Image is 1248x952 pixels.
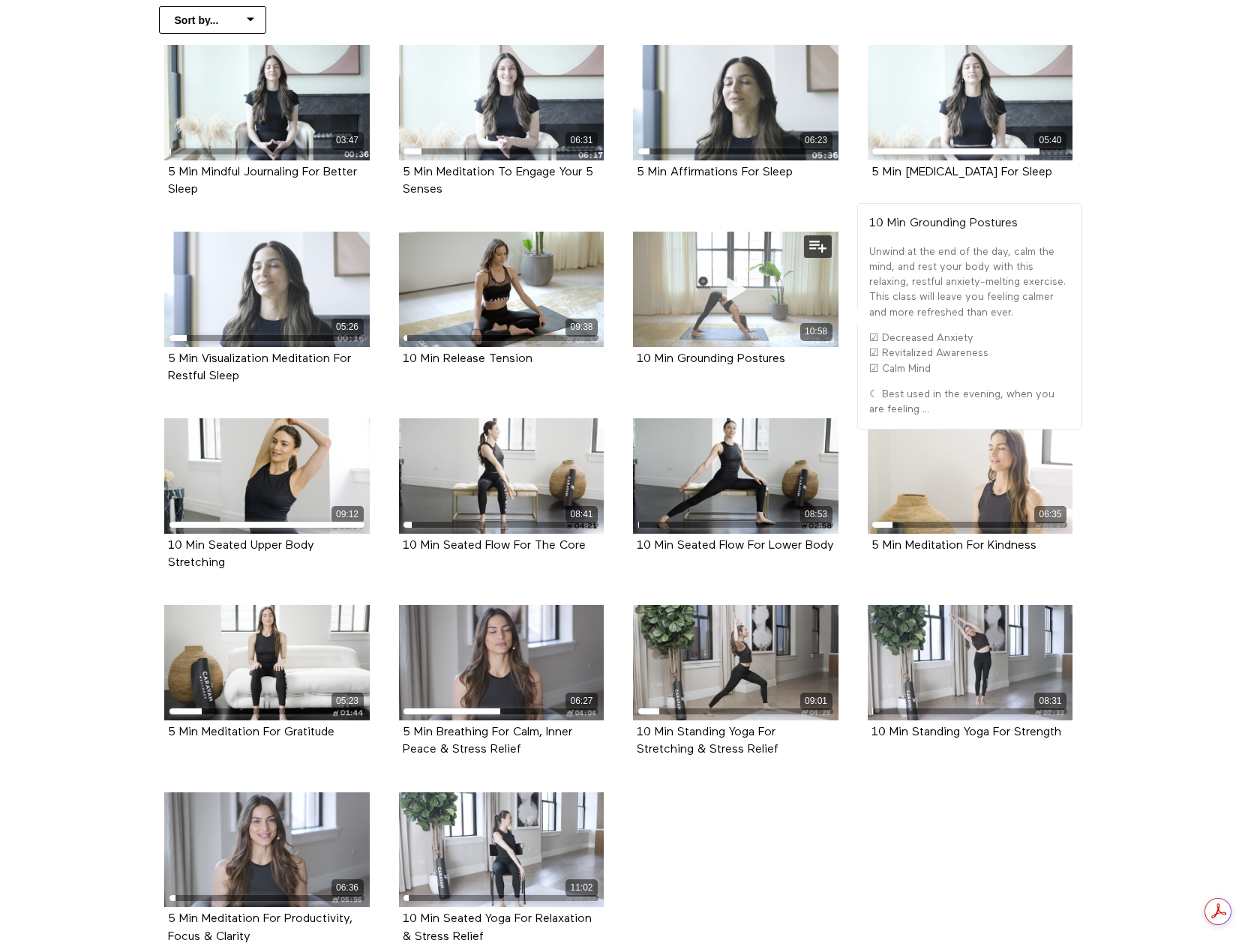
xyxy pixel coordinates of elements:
[633,418,838,534] a: 10 Min Seated Flow For Lower Body 08:53
[331,132,364,149] div: 03:47
[868,45,1073,160] a: 5 Min Progressive Muscle Relaxation For Sleep 05:40
[637,166,793,178] strong: 5 Min Affirmations For Sleep
[800,323,832,340] div: 10:58
[331,506,364,523] div: 09:12
[331,319,364,336] div: 05:26
[403,166,593,195] a: 5 Min Meditation To Engage Your 5 Senses
[565,879,598,897] div: 11:02
[800,506,832,523] div: 08:53
[565,319,598,336] div: 09:38
[871,166,1052,178] a: 5 Min [MEDICAL_DATA] For Sleep
[164,605,370,720] a: 5 Min Meditation For Gratitude 05:23
[403,726,572,755] a: 5 Min Breathing For Calm, Inner Peace & Stress Relief
[637,166,793,178] a: 5 Min Affirmations For Sleep
[168,913,352,942] a: 5 Min Meditation For Productivity, Focus & Clarity
[399,45,604,160] a: 5 Min Meditation To Engage Your 5 Senses 06:31
[164,418,370,534] a: 10 Min Seated Upper Body Stretching 09:12
[399,232,604,347] a: 10 Min Release Tension 09:38
[403,913,592,942] a: 10 Min Seated Yoga For Relaxation & Stress Relief
[403,540,586,552] strong: 10 Min Seated Flow For The Core
[168,540,314,569] strong: 10 Min Seated Upper Body Stretching
[868,418,1073,534] a: 5 Min Meditation For Kindness 06:35
[168,353,351,382] a: 5 Min Visualization Meditation For Restful Sleep
[168,540,314,568] a: 10 Min Seated Upper Body Stretching
[633,45,838,160] a: 5 Min Affirmations For Sleep 06:23
[869,217,1018,229] strong: 10 Min Grounding Postures
[871,540,1036,551] a: 5 Min Meditation For Kindness
[331,693,364,710] div: 05:23
[633,232,838,347] a: 10 Min Grounding Postures 10:58
[403,913,592,942] strong: 10 Min Seated Yoga For Relaxation & Stress Relief
[1034,132,1066,149] div: 05:40
[637,726,778,756] strong: 10 Min Standing Yoga For Stretching & Stress Relief
[869,331,1070,376] p: ☑ Decreased Anxiety ☑ Revitalized Awareness ☑ Calm Mind
[164,792,370,908] a: 5 Min Meditation For Productivity, Focus & Clarity 06:36
[403,353,532,364] a: 10 Min Release Tension
[168,166,357,195] a: 5 Min Mindful Journaling For Better Sleep
[871,540,1036,552] strong: 5 Min Meditation For Kindness
[871,726,1061,738] a: 10 Min Standing Yoga For Strength
[868,605,1073,720] a: 10 Min Standing Yoga For Strength 08:31
[399,418,604,534] a: 10 Min Seated Flow For The Core 08:41
[637,540,834,551] a: 10 Min Seated Flow For Lower Body
[869,387,1070,418] p: ☾ Best used in the evening, when you are feeling ...
[565,506,598,523] div: 08:41
[164,232,370,347] a: 5 Min Visualization Meditation For Restful Sleep 05:26
[403,540,586,551] a: 10 Min Seated Flow For The Core
[1034,693,1066,710] div: 08:31
[331,879,364,897] div: 06:36
[637,726,778,755] a: 10 Min Standing Yoga For Stretching & Stress Relief
[164,45,370,160] a: 5 Min Mindful Journaling For Better Sleep 03:47
[565,132,598,149] div: 06:31
[399,792,604,908] a: 10 Min Seated Yoga For Relaxation & Stress Relief 11:02
[633,605,838,720] a: 10 Min Standing Yoga For Stretching & Stress Relief 09:01
[804,235,832,258] button: Add to my list
[403,726,572,756] strong: 5 Min Breathing For Calm, Inner Peace & Stress Relief
[637,353,785,364] a: 10 Min Grounding Postures
[168,726,334,738] a: 5 Min Meditation For Gratitude
[1034,506,1066,523] div: 06:35
[168,913,352,942] strong: 5 Min Meditation For Productivity, Focus & Clarity
[800,132,832,149] div: 06:23
[869,244,1070,320] p: Unwind at the end of the day, calm the mind, and rest your body with this relaxing, restful anxie...
[565,693,598,710] div: 06:27
[871,166,1052,178] strong: 5 Min Progressive Muscle Relaxation For Sleep
[399,605,604,720] a: 5 Min Breathing For Calm, Inner Peace & Stress Relief 06:27
[800,693,832,710] div: 09:01
[637,540,834,552] strong: 10 Min Seated Flow For Lower Body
